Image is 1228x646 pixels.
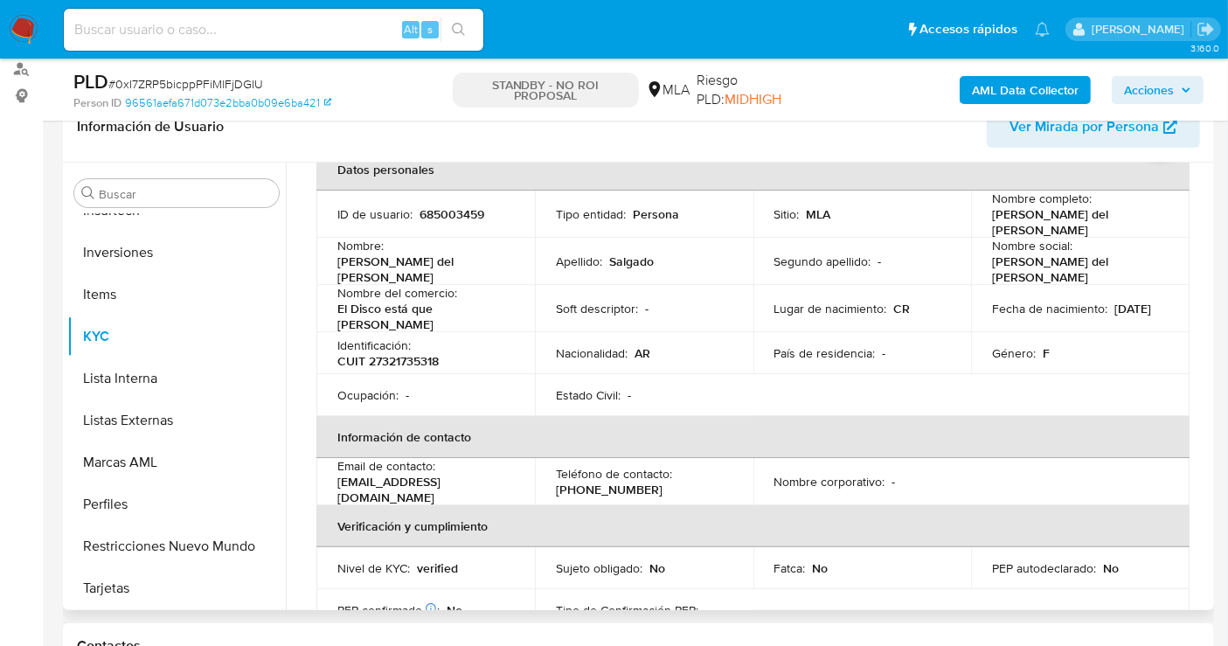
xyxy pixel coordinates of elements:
p: MLA [807,206,831,222]
p: Estado Civil : [556,387,621,403]
p: Nivel de KYC : [337,560,410,576]
p: Tipo de Confirmación PEP : [556,602,698,618]
button: KYC [67,316,286,358]
p: No [649,560,665,576]
p: Nacionalidad : [556,345,628,361]
button: Inversiones [67,232,286,274]
p: Nombre del comercio : [337,285,457,301]
button: AML Data Collector [960,76,1091,104]
p: Persona [633,206,679,222]
p: Soft descriptor : [556,301,638,316]
p: Ocupación : [337,387,399,403]
span: Riesgo PLD: [697,71,825,108]
p: El Disco está que [PERSON_NAME] [337,301,507,332]
p: Email de contacto : [337,458,435,474]
p: STANDBY - NO ROI PROPOSAL [453,73,639,108]
button: Acciones [1112,76,1204,104]
b: Person ID [73,95,121,111]
span: 3.160.0 [1190,41,1219,55]
span: # 0xI7ZRP5bicppPFiMlFjDGIU [108,75,263,93]
h1: Información de Usuario [77,118,224,135]
p: ID de usuario : [337,206,413,222]
button: Perfiles [67,483,286,525]
p: PEP autodeclarado : [992,560,1096,576]
p: - [645,301,649,316]
span: s [427,21,433,38]
b: PLD [73,67,108,95]
p: - [892,474,896,490]
a: Notificaciones [1035,22,1050,37]
span: MIDHIGH [725,89,782,109]
p: Nombre completo : [992,191,1092,206]
p: Lugar de nacimiento : [774,301,887,316]
button: Buscar [81,186,95,200]
button: search-icon [441,17,476,42]
button: Listas Externas [67,399,286,441]
p: Género : [992,345,1036,361]
p: - [628,387,631,403]
div: MLA [646,80,690,100]
p: Salgado [609,254,654,269]
p: CR [894,301,911,316]
input: Buscar [99,186,272,202]
p: PEP confirmado : [337,602,440,618]
a: Salir [1197,20,1215,38]
th: Información de contacto [316,416,1190,458]
p: AR [635,345,650,361]
input: Buscar usuario o caso... [64,18,483,41]
span: Accesos rápidos [919,20,1017,38]
th: Verificación y cumplimiento [316,505,1190,547]
p: Teléfono de contacto : [556,466,672,482]
button: Items [67,274,286,316]
p: sandra.chabay@mercadolibre.com [1092,21,1190,38]
p: Apellido : [556,254,602,269]
p: Sitio : [774,206,800,222]
p: - [883,345,886,361]
p: [DATE] [1114,301,1151,316]
p: Nombre corporativo : [774,474,885,490]
p: - [705,602,709,618]
button: Ver Mirada por Persona [987,106,1200,148]
p: Identificación : [337,337,411,353]
p: F [1043,345,1050,361]
a: 96561aefa671d073e2bba0b09e6ba421 [125,95,331,111]
p: No [447,602,462,618]
p: No [1103,560,1119,576]
p: - [878,254,882,269]
p: Fatca : [774,560,806,576]
p: CUIT 27321735318 [337,353,439,369]
p: [PERSON_NAME] del [PERSON_NAME] [992,254,1162,285]
b: AML Data Collector [972,76,1079,104]
p: [EMAIL_ADDRESS][DOMAIN_NAME] [337,474,507,505]
p: País de residencia : [774,345,876,361]
button: Lista Interna [67,358,286,399]
span: Ver Mirada por Persona [1009,106,1159,148]
p: Sujeto obligado : [556,560,642,576]
p: verified [417,560,458,576]
p: Nombre social : [992,238,1072,254]
p: Fecha de nacimiento : [992,301,1107,316]
p: Segundo apellido : [774,254,871,269]
p: [PERSON_NAME] del [PERSON_NAME] [337,254,507,285]
button: Marcas AML [67,441,286,483]
p: Tipo entidad : [556,206,626,222]
p: - [406,387,409,403]
span: Acciones [1124,76,1174,104]
button: Restricciones Nuevo Mundo [67,525,286,567]
p: No [813,560,829,576]
span: Alt [404,21,418,38]
p: Nombre : [337,238,384,254]
p: 685003459 [420,206,484,222]
p: [PHONE_NUMBER] [556,482,663,497]
th: Datos personales [316,149,1190,191]
button: Tarjetas [67,567,286,609]
p: [PERSON_NAME] del [PERSON_NAME] [992,206,1162,238]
